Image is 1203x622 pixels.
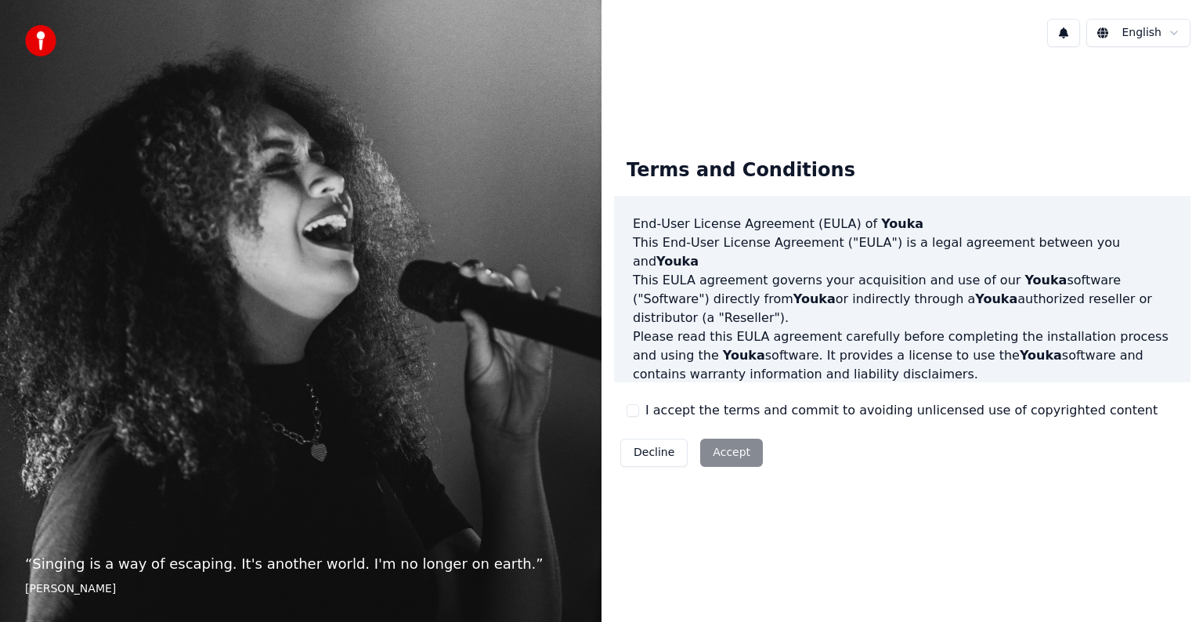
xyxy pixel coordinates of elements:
p: This End-User License Agreement ("EULA") is a legal agreement between you and [633,233,1172,271]
img: youka [25,25,56,56]
p: This EULA agreement governs your acquisition and use of our software ("Software") directly from o... [633,271,1172,327]
h3: End-User License Agreement (EULA) of [633,215,1172,233]
p: “ Singing is a way of escaping. It's another world. I'm no longer on earth. ” [25,553,576,575]
button: Decline [620,439,688,467]
label: I accept the terms and commit to avoiding unlicensed use of copyrighted content [645,401,1158,420]
span: Youka [975,291,1017,306]
span: Youka [723,348,765,363]
span: Youka [656,254,699,269]
footer: [PERSON_NAME] [25,581,576,597]
div: Terms and Conditions [614,146,868,196]
p: Please read this EULA agreement carefully before completing the installation process and using th... [633,327,1172,384]
span: Youka [1024,273,1067,287]
span: Youka [793,291,836,306]
span: Youka [1020,348,1062,363]
span: Youka [881,216,923,231]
